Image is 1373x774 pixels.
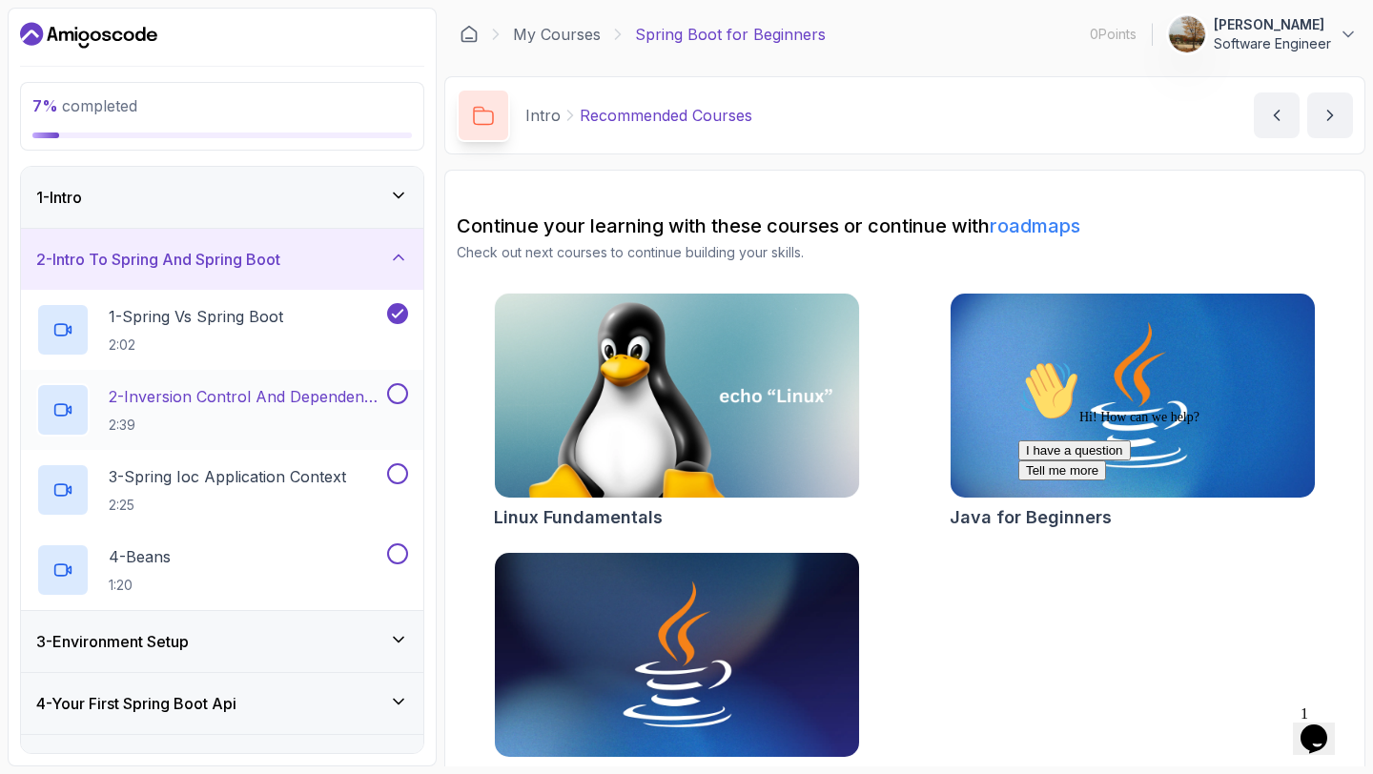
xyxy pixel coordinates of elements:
a: My Courses [513,23,601,46]
div: 👋Hi! How can we help?I have a questionTell me more [8,8,351,128]
button: 3-Spring Ioc Application Context2:25 [36,463,408,517]
a: Linux Fundamentals cardLinux Fundamentals [494,293,860,531]
button: 3-Environment Setup [21,611,423,672]
iframe: chat widget [1011,353,1354,688]
p: [PERSON_NAME] [1214,15,1331,34]
a: roadmaps [990,214,1080,237]
p: Software Engineer [1214,34,1331,53]
h3: 2 - Intro To Spring And Spring Boot [36,248,280,271]
button: 1-Intro [21,167,423,228]
img: Java for Beginners card [951,294,1315,498]
button: Tell me more [8,108,95,128]
p: 2:02 [109,336,283,355]
p: Intro [525,104,561,127]
img: Linux Fundamentals card [495,294,859,498]
button: 4-Beans1:20 [36,543,408,597]
button: user profile image[PERSON_NAME]Software Engineer [1168,15,1358,53]
a: Dashboard [460,25,479,44]
p: 4 - Beans [109,545,171,568]
button: 2-Intro To Spring And Spring Boot [21,229,423,290]
p: Recommended Courses [580,104,752,127]
p: 2:39 [109,416,383,435]
p: Check out next courses to continue building your skills. [457,243,1353,262]
button: 4-Your First Spring Boot Api [21,673,423,734]
a: Java for Beginners cardJava for Beginners [950,293,1316,531]
a: Dashboard [20,20,157,51]
p: 1:20 [109,576,171,595]
button: 2-Inversion Control And Dependency Injection2:39 [36,383,408,437]
h2: Continue your learning with these courses or continue with [457,213,1353,239]
span: completed [32,96,137,115]
button: I have a question [8,88,120,108]
p: Spring Boot for Beginners [635,23,826,46]
span: Hi! How can we help? [8,57,189,71]
p: 2 - Inversion Control And Dependency Injection [109,385,383,408]
p: 2:25 [109,496,346,515]
img: user profile image [1169,16,1205,52]
img: Java for Developers card [495,553,859,757]
p: 1 - Spring Vs Spring Boot [109,305,283,328]
h2: Java for Beginners [950,504,1112,531]
h3: 1 - Intro [36,186,82,209]
h3: 4 - Your First Spring Boot Api [36,692,236,715]
span: 7 % [32,96,58,115]
p: 0 Points [1090,25,1137,44]
p: 3 - Spring Ioc Application Context [109,465,346,488]
button: 1-Spring Vs Spring Boot2:02 [36,303,408,356]
h3: 3 - Environment Setup [36,630,189,653]
button: next content [1307,92,1353,138]
img: :wave: [8,8,69,69]
h2: Linux Fundamentals [494,504,663,531]
button: previous content [1254,92,1300,138]
iframe: chat widget [1293,698,1354,755]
